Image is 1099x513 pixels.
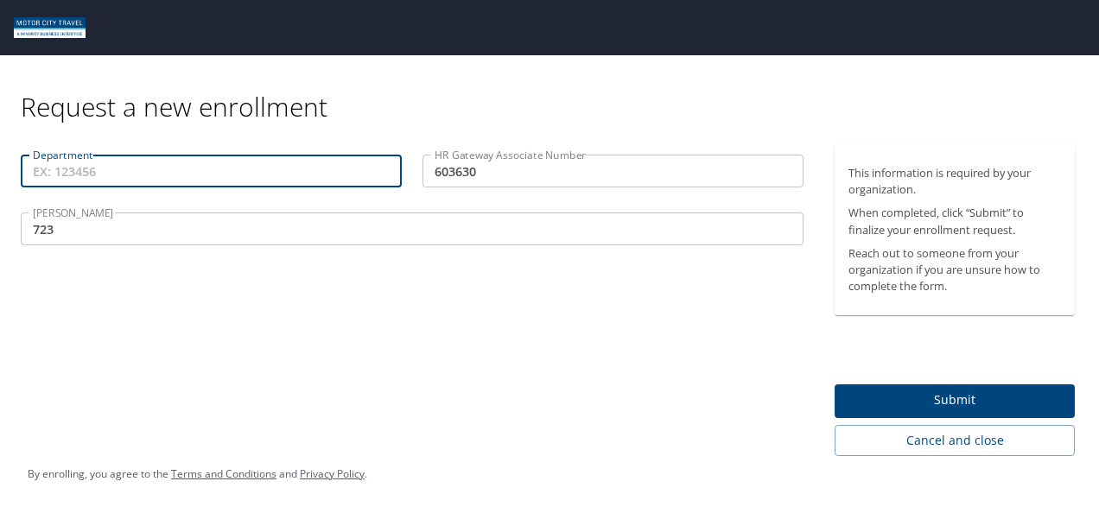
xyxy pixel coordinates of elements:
[21,155,402,187] input: EX: 123456
[300,466,365,481] a: Privacy Policy
[171,466,276,481] a: Terms and Conditions
[21,55,1089,123] div: Request a new enrollment
[848,430,1061,452] span: Cancel and close
[14,17,86,38] img: Motor City logo
[422,155,804,187] input: EX: 12345
[21,212,804,245] input: EX: 123
[835,384,1075,418] button: Submit
[848,205,1061,237] p: When completed, click “Submit” to finalize your enrollment request.
[28,453,367,496] div: By enrolling, you agree to the and .
[848,165,1061,198] p: This information is required by your organization.
[848,389,1061,411] span: Submit
[848,245,1061,295] p: Reach out to someone from your organization if you are unsure how to complete the form.
[835,425,1075,457] button: Cancel and close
